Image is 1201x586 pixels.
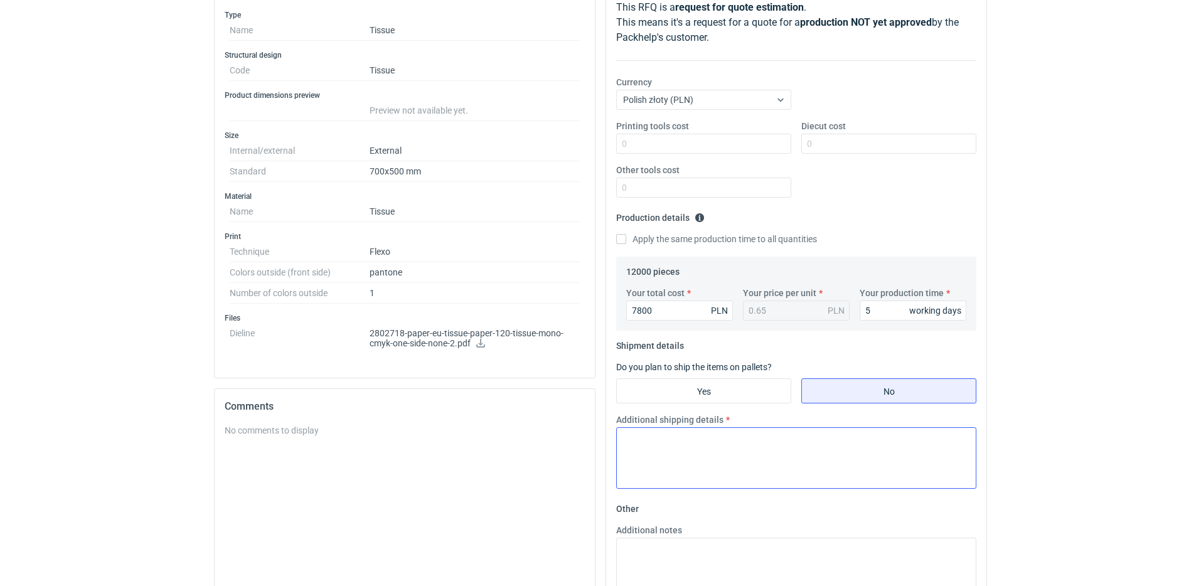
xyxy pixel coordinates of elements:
dt: Name [230,201,370,222]
label: Your price per unit [743,287,816,299]
label: No [801,378,976,403]
legend: Shipment details [616,336,684,351]
dt: Colors outside (front side) [230,262,370,283]
label: Printing tools cost [616,120,689,132]
legend: Other [616,499,639,514]
label: Other tools cost [616,164,680,176]
div: PLN [711,304,728,317]
dd: Tissue [370,201,580,222]
dd: 1 [370,283,580,304]
label: Your total cost [626,287,685,299]
dt: Standard [230,161,370,182]
div: No comments to display [225,424,585,437]
label: Do you plan to ship the items on pallets? [616,362,772,372]
h3: Files [225,313,585,323]
strong: request for quote estimation [675,1,804,13]
div: PLN [828,304,845,317]
h3: Print [225,232,585,242]
span: Preview not available yet. [370,105,468,115]
legend: 12000 pieces [626,262,680,277]
h3: Material [225,191,585,201]
dt: Internal/external [230,141,370,161]
dt: Dieline [230,323,370,358]
dd: External [370,141,580,161]
dt: Name [230,20,370,41]
input: 0 [616,134,791,154]
h2: Comments [225,399,585,414]
strong: production NOT yet approved [800,16,932,28]
dt: Number of colors outside [230,283,370,304]
dd: Tissue [370,20,580,41]
h3: Size [225,131,585,141]
legend: Production details [616,208,705,223]
dt: Code [230,60,370,81]
input: 0 [860,301,966,321]
h3: Product dimensions preview [225,90,585,100]
div: working days [909,304,961,317]
input: 0 [801,134,976,154]
label: Apply the same production time to all quantities [616,233,817,245]
label: Additional notes [616,524,682,536]
label: Yes [616,378,791,403]
dd: pantone [370,262,580,283]
label: Additional shipping details [616,413,723,426]
label: Diecut cost [801,120,846,132]
dd: Flexo [370,242,580,262]
h3: Type [225,10,585,20]
h3: Structural design [225,50,585,60]
dt: Technique [230,242,370,262]
label: Currency [616,76,652,88]
span: Polish złoty (PLN) [623,95,693,105]
p: 2802718-paper-eu-tissue-paper-120-tissue-mono-cmyk-one-side-none-2.pdf [370,328,580,349]
dd: 700x500 mm [370,161,580,182]
dd: Tissue [370,60,580,81]
input: 0 [626,301,733,321]
label: Your production time [860,287,944,299]
input: 0 [616,178,791,198]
